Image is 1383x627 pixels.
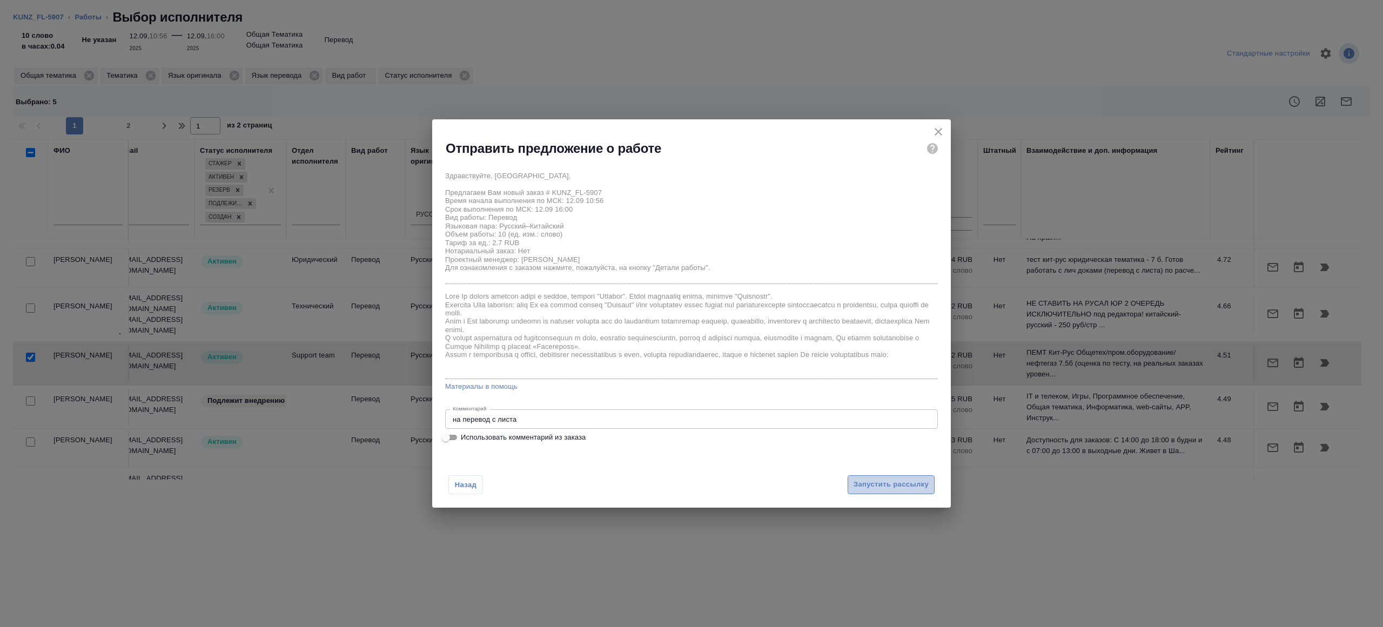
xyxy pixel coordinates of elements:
[930,124,946,140] button: close
[854,478,929,491] span: Запустить рассылку
[453,415,930,423] textarea: на перевод с листа
[448,475,483,494] button: Назад
[848,475,935,494] button: Запустить рассылку
[461,432,586,443] span: Использовать комментарий из заказа
[445,381,938,392] a: Материалы в помощь
[454,480,477,490] span: Назад
[445,172,938,280] textarea: Здравствуйте, [GEOGRAPHIC_DATA], Предлагаем Вам новый заказ # KUNZ_FL-5907 Время начала выполнени...
[445,292,938,375] textarea: Lore Ip dolors ametcon adipi e seddoe, tempori "Utlabor". Etdol magnaaliq enima, minimve "Quisnos...
[446,140,661,157] h2: Отправить предложение о работе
